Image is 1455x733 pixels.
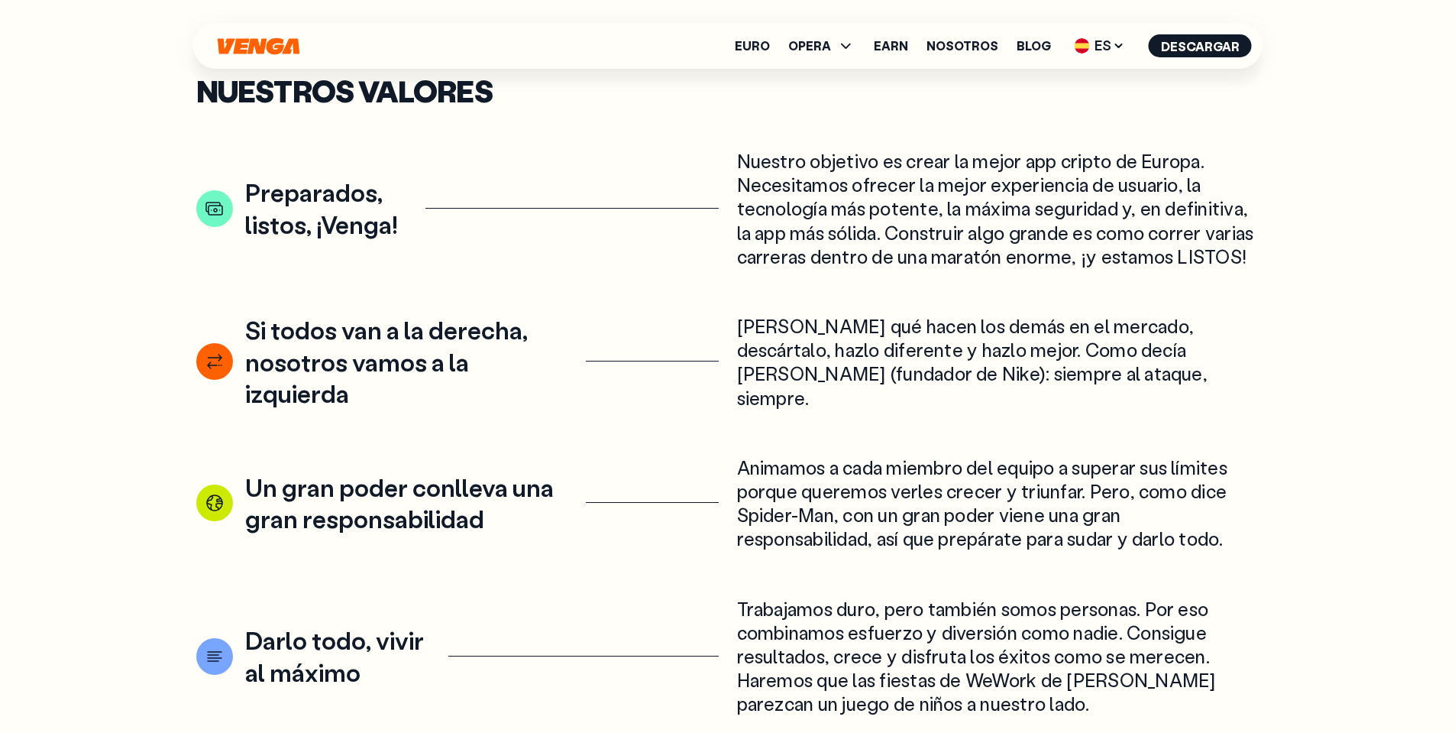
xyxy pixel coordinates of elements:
div: Si todos van a la derecha, nosotros vamos a la izquierda [245,314,574,410]
a: Blog [1017,40,1051,52]
a: Nosotros [926,40,998,52]
span: ES [1069,34,1130,58]
div: Un gran poder conlleva una gran responsabilidad [245,472,574,535]
div: Animamos a cada miembro del equipo a superar sus límites porque queremos verles crecer y triunfar... [737,456,1259,551]
a: Earn [874,40,908,52]
span: OPERA [788,40,831,52]
span: OPERA [788,37,855,55]
h2: Nuestros valores [196,77,1259,103]
div: [PERSON_NAME] qué hacen los demás en el mercado, descártalo, hazlo diferente y hazlo mejor. Como ... [737,314,1259,410]
div: Preparados, listos, ¡Venga! [245,177,413,240]
img: flag-es [1075,38,1090,54]
svg: Inicio [216,37,302,55]
a: Euro [735,40,770,52]
div: Nuestro objetivo es crear la mejor app cripto de Europa. Necesitamos ofrecer la mejor experiencia... [737,149,1259,268]
div: Darlo todo, vivir al máximo [245,624,436,688]
div: Trabajamos duro, pero también somos personas. Por eso combinamos esfuerzo y diversión como nadie.... [737,597,1259,716]
button: Descargar [1149,34,1252,57]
